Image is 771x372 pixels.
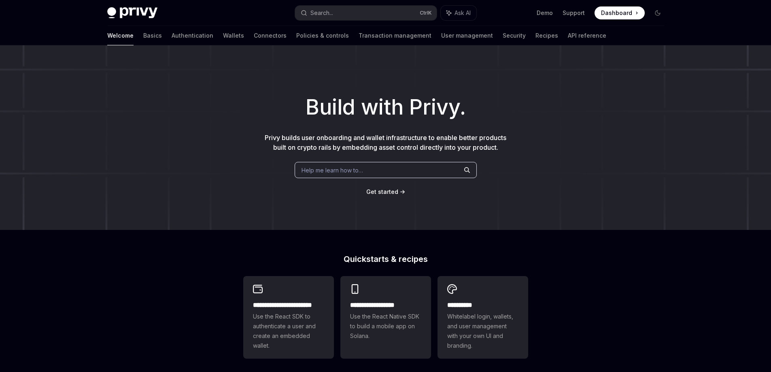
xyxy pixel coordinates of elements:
span: Use the React SDK to authenticate a user and create an embedded wallet. [253,312,324,351]
a: Dashboard [595,6,645,19]
img: dark logo [107,7,157,19]
a: API reference [568,26,606,45]
a: Recipes [535,26,558,45]
a: Welcome [107,26,134,45]
a: Transaction management [359,26,431,45]
a: **** *****Whitelabel login, wallets, and user management with your own UI and branding. [438,276,528,359]
button: Toggle dark mode [651,6,664,19]
span: Ask AI [455,9,471,17]
a: Demo [537,9,553,17]
span: Get started [366,188,398,195]
a: **** **** **** ***Use the React Native SDK to build a mobile app on Solana. [340,276,431,359]
a: Connectors [254,26,287,45]
a: User management [441,26,493,45]
span: Dashboard [601,9,632,17]
span: Ctrl K [420,10,432,16]
div: Search... [310,8,333,18]
h1: Build with Privy. [13,91,758,123]
a: Wallets [223,26,244,45]
span: Use the React Native SDK to build a mobile app on Solana. [350,312,421,341]
button: Ask AI [441,6,476,20]
span: Help me learn how to… [302,166,363,174]
span: Whitelabel login, wallets, and user management with your own UI and branding. [447,312,518,351]
a: Basics [143,26,162,45]
button: Search...CtrlK [295,6,437,20]
a: Get started [366,188,398,196]
a: Support [563,9,585,17]
a: Security [503,26,526,45]
h2: Quickstarts & recipes [243,255,528,263]
a: Policies & controls [296,26,349,45]
a: Authentication [172,26,213,45]
span: Privy builds user onboarding and wallet infrastructure to enable better products built on crypto ... [265,134,506,151]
